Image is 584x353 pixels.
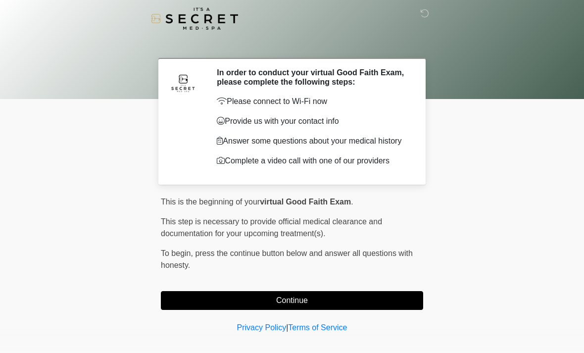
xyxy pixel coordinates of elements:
a: Privacy Policy [237,323,287,332]
span: press the continue button below and answer all questions with honesty. [161,249,413,269]
p: Answer some questions about your medical history [217,135,408,147]
p: Please connect to Wi-Fi now [217,96,408,107]
h1: ‎ ‎ [153,36,431,54]
img: It's A Secret Med Spa Logo [151,7,238,30]
span: This is the beginning of your [161,198,260,206]
a: Terms of Service [288,323,347,332]
span: This step is necessary to provide official medical clearance and documentation for your upcoming ... [161,217,382,238]
button: Continue [161,291,423,310]
span: . [351,198,353,206]
p: Provide us with your contact info [217,115,408,127]
img: Agent Avatar [168,68,198,98]
span: To begin, [161,249,195,257]
strong: virtual Good Faith Exam [260,198,351,206]
p: Complete a video call with one of our providers [217,155,408,167]
h2: In order to conduct your virtual Good Faith Exam, please complete the following steps: [217,68,408,87]
a: | [286,323,288,332]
